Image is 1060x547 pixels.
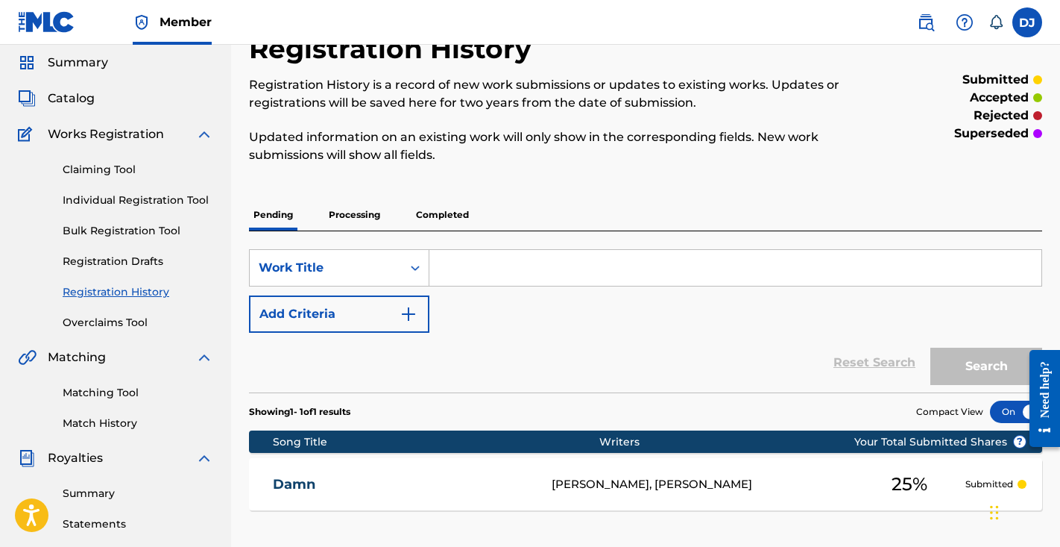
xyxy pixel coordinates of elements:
[18,449,36,467] img: Royalties
[273,434,600,450] div: Song Title
[63,315,213,331] a: Overclaims Tool
[249,128,859,164] p: Updated information on an existing work will only show in the corresponding fields. New work subm...
[411,199,473,231] p: Completed
[854,434,1026,450] span: Your Total Submitted Shares
[954,125,1029,143] p: superseded
[195,125,213,143] img: expand
[1014,436,1026,448] span: ?
[48,54,108,72] span: Summary
[917,13,935,31] img: search
[160,13,212,31] span: Member
[916,405,983,419] span: Compact View
[63,486,213,501] a: Summary
[249,76,859,112] p: Registration History is a record of new work submissions or updates to existing works. Updates or...
[18,90,36,107] img: Catalog
[249,199,297,231] p: Pending
[1018,335,1060,463] iframe: Resource Center
[249,296,429,333] button: Add Criteria
[249,405,350,419] p: Showing 1 - 1 of 1 results
[48,90,95,107] span: Catalog
[18,11,75,33] img: MLC Logo
[985,475,1060,547] iframe: Chat Widget
[950,7,979,37] div: Help
[48,449,103,467] span: Royalties
[965,478,1013,491] p: Submitted
[133,13,151,31] img: Top Rightsholder
[970,89,1029,107] p: accepted
[18,54,108,72] a: SummarySummary
[911,7,941,37] a: Public Search
[18,125,37,143] img: Works Registration
[195,348,213,366] img: expand
[259,259,393,277] div: Work Title
[324,199,385,231] p: Processing
[63,193,213,208] a: Individual Registration Tool
[63,385,213,401] a: Matching Tool
[962,71,1029,89] p: submitted
[195,449,213,467] img: expand
[63,516,213,532] a: Statements
[63,162,213,178] a: Claiming Tool
[990,490,999,535] div: Drag
[18,90,95,107] a: CatalogCatalog
[63,254,213,269] a: Registration Drafts
[18,348,37,366] img: Matching
[1012,7,1042,37] div: User Menu
[552,476,853,493] div: [PERSON_NAME], [PERSON_NAME]
[48,125,164,143] span: Works Registration
[956,13,974,31] img: help
[249,32,539,66] h2: Registration History
[974,107,1029,125] p: rejected
[63,284,213,300] a: Registration History
[892,471,927,498] span: 25 %
[63,223,213,239] a: Bulk Registration Tool
[273,476,532,493] a: Damn
[988,15,1003,30] div: Notifications
[18,54,36,72] img: Summary
[63,416,213,431] a: Match History
[249,249,1042,393] form: Search Form
[599,434,900,450] div: Writers
[400,305,417,323] img: 9d2ae6d4665cec9f34b9.svg
[48,348,106,366] span: Matching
